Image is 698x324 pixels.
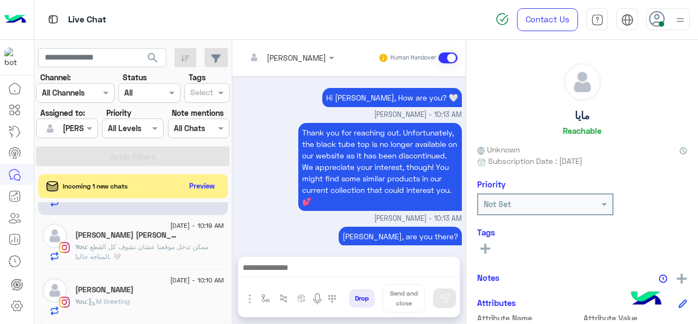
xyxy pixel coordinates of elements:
[75,243,208,261] span: ممكن تدخل موقعنا عشان تشوف كل القطع المتاحه حاليا. 🤍
[339,227,462,246] p: 30/8/2025, 10:20 AM
[322,88,462,107] p: 30/8/2025, 10:13 AM
[383,284,425,313] button: Send and close
[68,13,106,27] p: Live Chat
[374,214,462,224] span: [PERSON_NAME] - 10:13 AM
[75,243,86,251] span: You
[185,178,220,194] button: Preview
[140,48,166,72] button: search
[46,13,60,26] img: tab
[477,179,506,189] h6: Priority
[477,298,516,308] h6: Attributes
[575,109,589,122] h5: مايا
[406,67,438,76] span: 10:10 AM
[59,242,70,253] img: Instagram
[275,290,293,308] button: Trigger scenario
[146,51,159,64] span: search
[621,14,634,26] img: tab
[477,144,520,155] span: Unknown
[75,297,86,305] span: You
[659,274,667,283] img: notes
[43,223,67,248] img: defaultAdmin.png
[583,313,688,324] span: Attribute Value
[293,290,311,308] button: create order
[63,181,128,191] span: Incoming 1 new chats
[627,280,665,319] img: hulul-logo.png
[297,294,306,303] img: create order
[591,14,604,26] img: tab
[563,126,601,136] h6: Reachable
[189,72,206,83] label: Tags
[4,8,26,31] img: Logo
[311,292,324,305] img: send voice note
[279,294,288,303] img: Trigger scenario
[40,72,71,83] label: Channel:
[564,63,601,101] img: defaultAdmin.png
[488,155,582,167] span: Subscription Date : [DATE]
[86,297,130,305] span: : M Greeting
[59,297,70,308] img: Instagram
[243,292,256,305] img: send attachment
[189,86,213,101] div: Select
[586,8,608,31] a: tab
[43,278,67,303] img: defaultAdmin.png
[517,8,578,31] a: Contact Us
[106,107,131,119] label: Priority
[328,294,336,303] img: make a call
[123,72,147,83] label: Status
[261,294,270,303] img: select flow
[349,289,375,308] button: Drop
[40,107,85,119] label: Assigned to:
[257,290,275,308] button: select flow
[477,227,687,237] h6: Tags
[673,13,687,27] img: profile
[170,221,224,231] span: [DATE] - 10:19 AM
[43,121,58,136] img: defaultAdmin.png
[374,110,462,120] span: [PERSON_NAME] - 10:13 AM
[36,146,230,166] button: Apply Filters
[496,13,509,26] img: spinner
[298,123,462,211] p: 30/8/2025, 10:13 AM
[439,293,450,304] img: send message
[4,48,24,67] img: 317874714732967
[677,274,687,284] img: add
[172,107,224,119] label: Note mentions
[390,54,436,62] small: Human Handover
[170,275,224,285] span: [DATE] - 10:10 AM
[75,231,179,240] h5: Matthew Ehab
[477,313,581,324] span: Attribute Name
[477,273,500,282] h6: Notes
[75,285,134,294] h5: Farida Nayel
